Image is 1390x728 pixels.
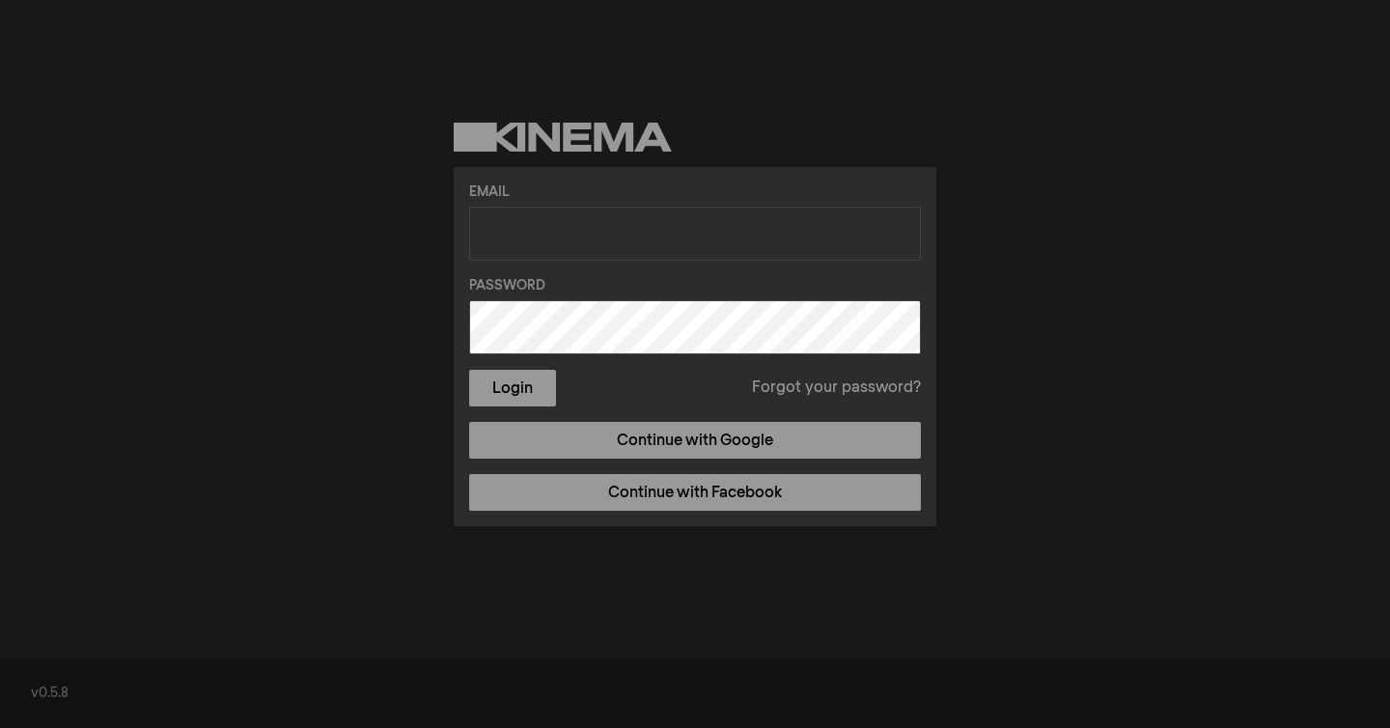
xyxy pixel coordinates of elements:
a: Forgot your password? [752,377,921,400]
a: Continue with Google [469,422,921,459]
label: Email [469,182,921,203]
div: v0.5.8 [31,684,1359,704]
button: Login [469,370,556,406]
label: Password [469,276,921,296]
a: Continue with Facebook [469,474,921,511]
